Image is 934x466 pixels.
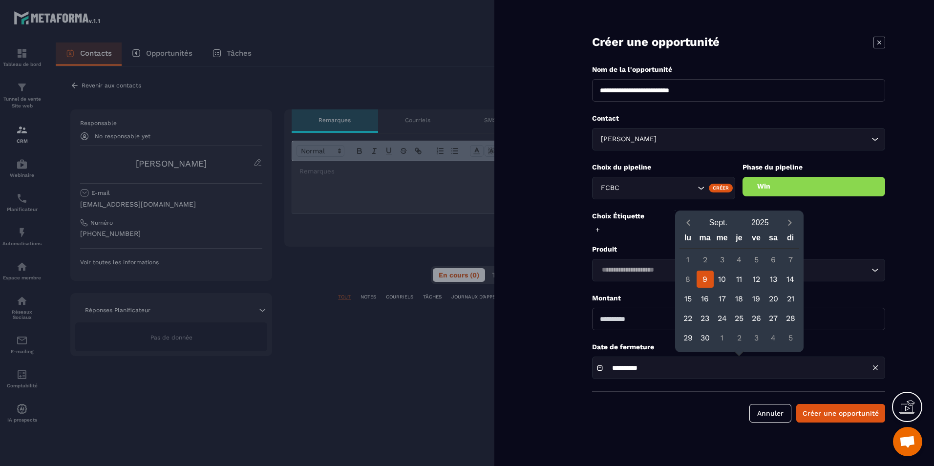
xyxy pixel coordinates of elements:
div: je [731,231,748,248]
p: Contact [592,114,885,123]
p: Choix Étiquette [592,212,885,221]
div: lu [679,231,697,248]
div: ve [748,231,765,248]
div: 14 [782,271,799,288]
div: 15 [679,290,697,307]
div: 2 [697,251,714,268]
div: sa [765,231,782,248]
div: 9 [697,271,714,288]
span: [PERSON_NAME] [598,134,658,145]
div: 19 [748,290,765,307]
div: 23 [697,310,714,327]
button: Next month [781,216,799,229]
div: 2 [731,329,748,346]
div: Search for option [592,259,885,281]
div: 18 [731,290,748,307]
div: me [714,231,731,248]
div: Calendar wrapper [679,231,799,346]
div: Calendar days [679,251,799,346]
div: 25 [731,310,748,327]
div: Créer [709,184,733,192]
p: Choix du pipeline [592,163,735,172]
div: 1 [679,251,697,268]
div: 29 [679,329,697,346]
div: 16 [697,290,714,307]
div: 3 [714,251,731,268]
div: 1 [714,329,731,346]
div: 27 [765,310,782,327]
div: di [782,231,799,248]
span: FCBC [598,183,633,193]
div: Search for option [592,177,735,199]
div: 26 [748,310,765,327]
p: Créer une opportunité [592,34,720,50]
div: 20 [765,290,782,307]
button: Previous month [679,216,698,229]
div: ma [697,231,714,248]
div: 11 [731,271,748,288]
div: 8 [679,271,697,288]
div: 13 [765,271,782,288]
div: 6 [765,251,782,268]
div: 22 [679,310,697,327]
button: Open months overlay [698,214,740,231]
div: 5 [782,329,799,346]
div: 12 [748,271,765,288]
input: Search for option [598,265,869,275]
button: Annuler [749,404,791,423]
div: 17 [714,290,731,307]
div: 3 [748,329,765,346]
input: Search for option [633,183,695,193]
div: Ouvrir le chat [893,427,922,456]
p: Nom de la l'opportunité [592,65,885,74]
div: Search for option [592,128,885,150]
button: Créer une opportunité [796,404,885,423]
p: Montant [592,294,885,303]
input: Search for option [658,134,869,145]
div: 30 [697,329,714,346]
div: 10 [714,271,731,288]
div: 4 [765,329,782,346]
div: 7 [782,251,799,268]
div: 4 [731,251,748,268]
p: Phase du pipeline [743,163,886,172]
div: 24 [714,310,731,327]
button: Open years overlay [739,214,781,231]
p: Produit [592,245,885,254]
div: 5 [748,251,765,268]
p: Date de fermeture [592,342,885,352]
div: 21 [782,290,799,307]
div: 28 [782,310,799,327]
